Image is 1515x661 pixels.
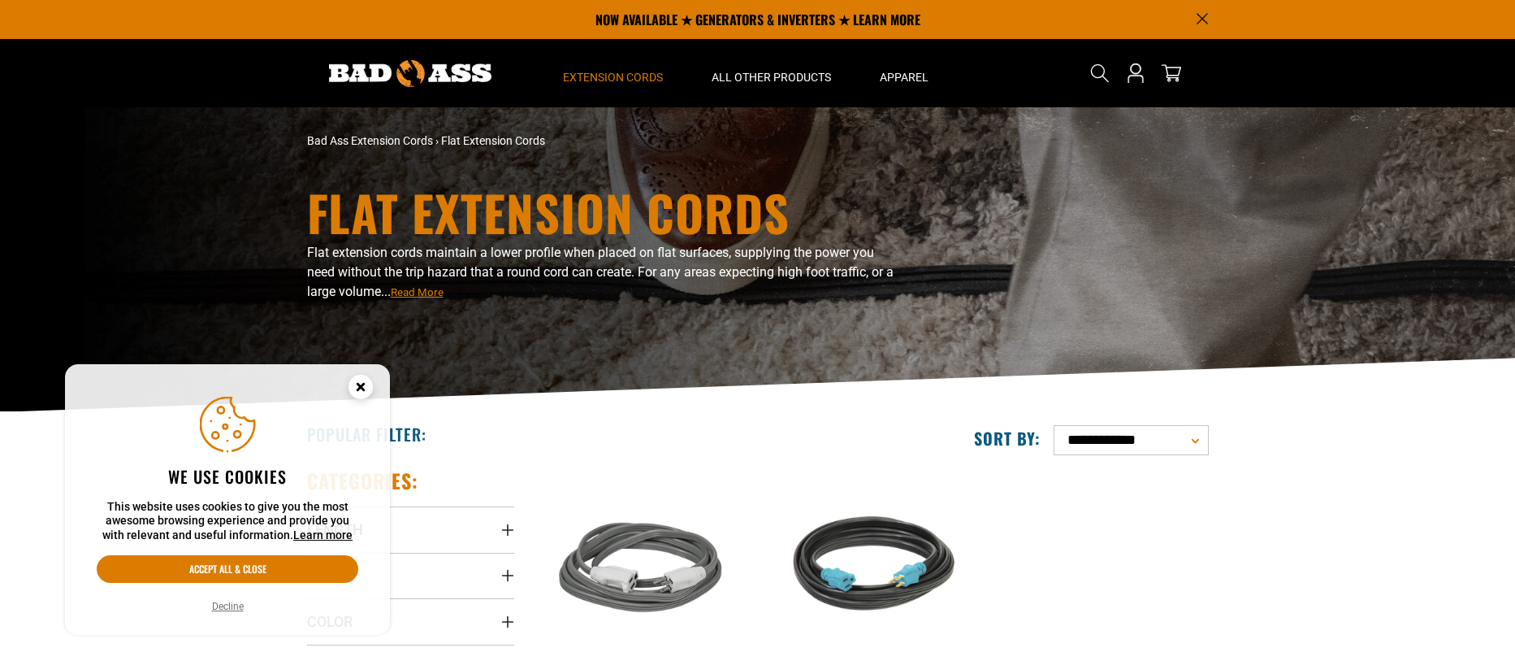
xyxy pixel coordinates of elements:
summary: Color [307,598,514,644]
summary: Extension Cords [539,39,687,107]
span: Flat Extension Cords [441,134,545,147]
span: Read More [391,286,444,298]
button: Accept all & close [97,555,358,583]
summary: Apparel [855,39,953,107]
summary: Search [1087,60,1113,86]
span: All Other Products [712,70,831,85]
summary: Gauge [307,553,514,598]
p: This website uses cookies to give you the most awesome browsing experience and provide you with r... [97,500,358,543]
nav: breadcrumbs [307,133,900,150]
span: Apparel [880,70,928,85]
span: Extension Cords [563,70,663,85]
span: Flat extension cords maintain a lower profile when placed on flat surfaces, supplying the power y... [307,245,894,299]
a: Learn more [293,528,353,541]
span: › [435,134,439,147]
h2: We use cookies [97,466,358,487]
img: Bad Ass Extension Cords [329,60,491,87]
aside: Cookie Consent [65,364,390,636]
button: Decline [207,598,249,615]
label: Sort by: [974,428,1041,449]
summary: Length [307,507,514,552]
summary: All Other Products [687,39,855,107]
h1: Flat Extension Cords [307,188,900,237]
a: Bad Ass Extension Cords [307,134,433,147]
